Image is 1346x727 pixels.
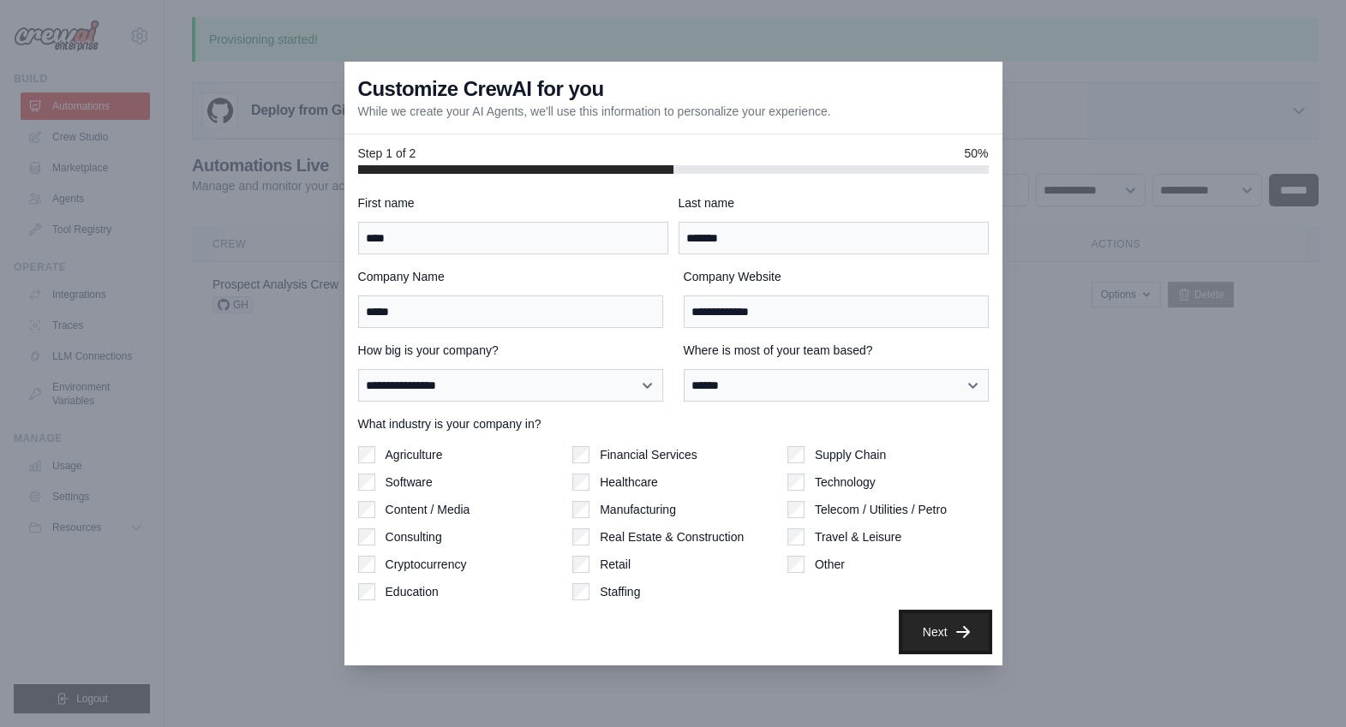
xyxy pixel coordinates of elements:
[600,474,658,491] label: Healthcare
[386,474,433,491] label: Software
[815,474,876,491] label: Technology
[600,528,744,545] label: Real Estate & Construction
[358,75,604,103] h3: Customize CrewAI for you
[600,446,697,463] label: Financial Services
[679,194,989,212] label: Last name
[815,501,947,518] label: Telecom / Utilities / Petro
[600,556,631,573] label: Retail
[386,556,467,573] label: Cryptocurrency
[358,145,416,162] span: Step 1 of 2
[358,415,989,432] label: What industry is your company in?
[964,145,988,162] span: 50%
[815,528,901,545] label: Travel & Leisure
[815,446,886,463] label: Supply Chain
[358,342,663,359] label: How big is your company?
[815,556,845,573] label: Other
[600,583,640,600] label: Staffing
[902,613,989,651] button: Next
[358,103,831,120] p: While we create your AI Agents, we'll use this information to personalize your experience.
[684,342,989,359] label: Where is most of your team based?
[386,583,439,600] label: Education
[600,501,676,518] label: Manufacturing
[386,528,442,545] label: Consulting
[358,194,668,212] label: First name
[684,268,989,285] label: Company Website
[386,446,443,463] label: Agriculture
[386,501,470,518] label: Content / Media
[358,268,663,285] label: Company Name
